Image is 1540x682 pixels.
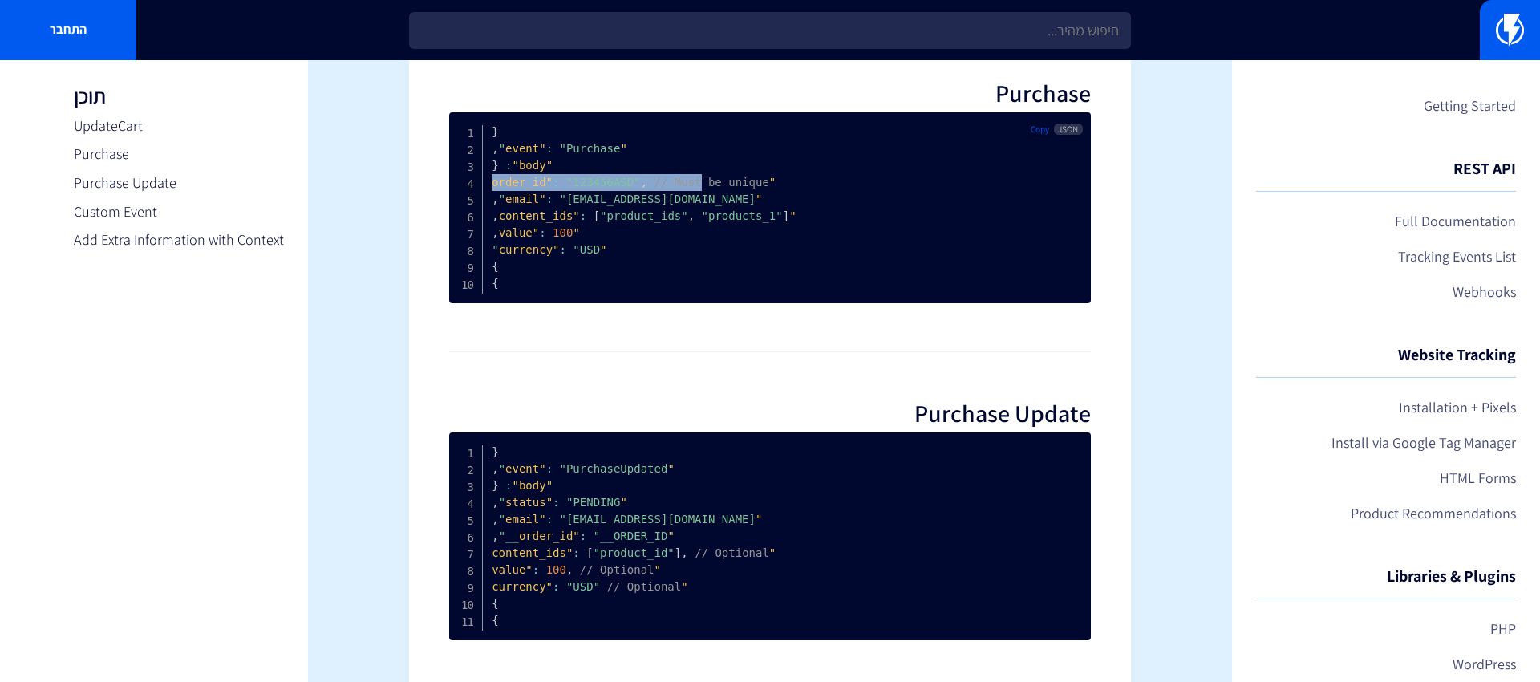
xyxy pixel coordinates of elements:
span: 100 [546,563,566,576]
h2: Purchase [449,80,1091,107]
h2: Purchase Update [449,400,1091,427]
span: { [492,445,498,458]
span: // Optional [607,580,682,593]
span: // Optional [580,563,654,576]
span: // Must be unique [654,176,769,189]
input: חיפוש מהיר... [409,12,1131,49]
span: , [492,530,498,542]
span: JSON [1054,124,1083,135]
span: "currency" [499,243,607,256]
a: Full Documentation [1256,208,1516,235]
span: "order_id" [492,176,776,189]
h3: תוכן [74,84,284,108]
span: "Purchase" [499,142,621,155]
span: } [492,277,498,290]
span: "USD" [566,580,600,593]
span: "email" [505,513,762,526]
span: ] [783,209,789,222]
span: : [553,496,559,509]
span: : [539,226,545,239]
span: : [559,243,565,256]
span: "value" [492,563,661,576]
span: : [553,176,559,189]
span: "value" [499,226,580,239]
span: "order_id" [519,530,675,542]
button: Copy [1027,124,1054,135]
span: : [533,563,539,576]
span: "[EMAIL_ADDRESS][DOMAIN_NAME]" [499,193,756,205]
span: "USD" [492,243,600,256]
span: Copy [1031,124,1049,135]
span: "123456ASD" [566,176,641,189]
span: "products_1" [702,209,783,222]
span: "body" [513,479,553,492]
span: : [505,479,512,492]
span: , [492,193,498,205]
span: : [580,530,586,542]
a: UpdateCart [74,116,284,136]
span: , [492,513,498,526]
span: : [580,209,586,222]
span: "body" [513,159,553,172]
span: { [492,159,498,172]
span: "product_ids" [600,209,688,222]
span: "product_id" [594,546,675,559]
a: Purchase [74,144,284,164]
span: "PENDING" [499,496,621,509]
span: : [546,193,553,205]
span: } [492,597,498,610]
span: ] [675,546,681,559]
span: : [546,142,553,155]
span: { [492,479,498,492]
span: , [492,226,498,239]
a: Add Extra Information with Context [74,229,284,250]
span: 100 [553,226,573,239]
span: "content_ids" [499,209,796,222]
span: [ [594,209,600,222]
span: : [553,580,559,593]
a: Webhooks [1256,278,1516,306]
span: "status" [505,496,627,509]
span: "content_ids" [492,546,776,559]
a: PHP [1256,615,1516,643]
span: , [492,496,498,509]
span: "PurchaseUpdated" [499,462,668,475]
span: "currency" [492,580,687,593]
h4: Libraries & Plugins [1256,567,1516,599]
a: Installation + Pixels [1256,394,1516,421]
a: Custom Event [74,201,284,222]
a: Getting Started [1256,92,1516,120]
a: Product Recommendations [1256,500,1516,527]
span: { [492,125,498,138]
span: } [492,614,498,627]
a: WordPress [1256,651,1516,678]
span: [ [586,546,593,559]
span: // Optional [695,546,769,559]
a: HTML Forms [1256,465,1516,492]
span: : [546,462,553,475]
span: } [492,260,498,273]
span: : [546,513,553,526]
span: , [641,176,647,189]
span: "__ORDER_ID__" [499,530,668,542]
span: , [492,462,498,475]
span: , [688,209,695,222]
span: , [681,546,687,559]
span: , [492,209,498,222]
span: : [505,159,512,172]
span: "event" [505,142,627,155]
span: "email" [505,193,762,205]
a: Install via Google Tag Manager [1256,429,1516,457]
h4: REST API [1256,160,1516,192]
a: Tracking Events List [1256,243,1516,270]
span: , [492,142,498,155]
span: "event" [505,462,675,475]
a: Purchase Update [74,173,284,193]
span: "[EMAIL_ADDRESS][DOMAIN_NAME]" [499,513,756,526]
span: , [566,563,573,576]
h4: Website Tracking [1256,346,1516,378]
span: : [573,546,579,559]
